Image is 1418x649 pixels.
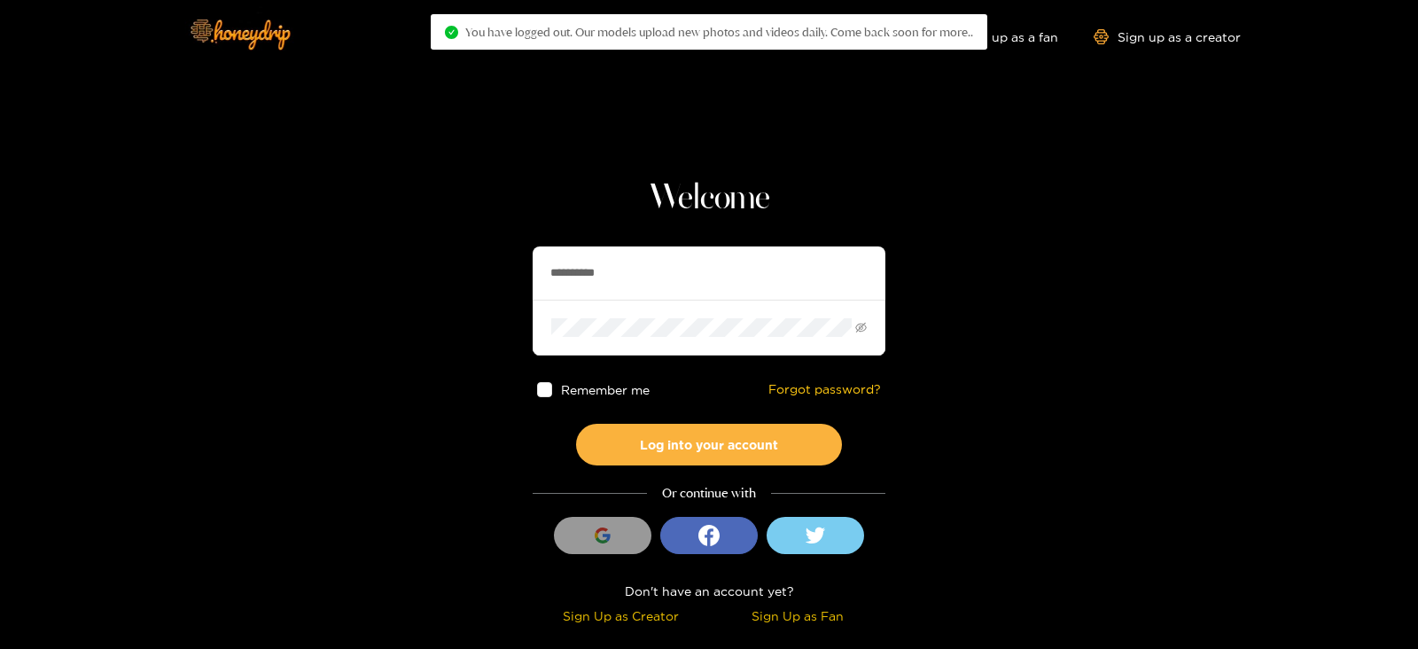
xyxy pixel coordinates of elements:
[713,606,881,626] div: Sign Up as Fan
[855,322,867,333] span: eye-invisible
[465,25,973,39] span: You have logged out. Our models upload new photos and videos daily. Come back soon for more..
[1094,29,1241,44] a: Sign up as a creator
[561,383,650,396] span: Remember me
[445,26,458,39] span: check-circle
[533,483,885,504] div: Or continue with
[533,581,885,601] div: Don't have an account yet?
[533,177,885,220] h1: Welcome
[576,424,842,465] button: Log into your account
[537,606,705,626] div: Sign Up as Creator
[768,382,881,397] a: Forgot password?
[937,29,1058,44] a: Sign up as a fan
